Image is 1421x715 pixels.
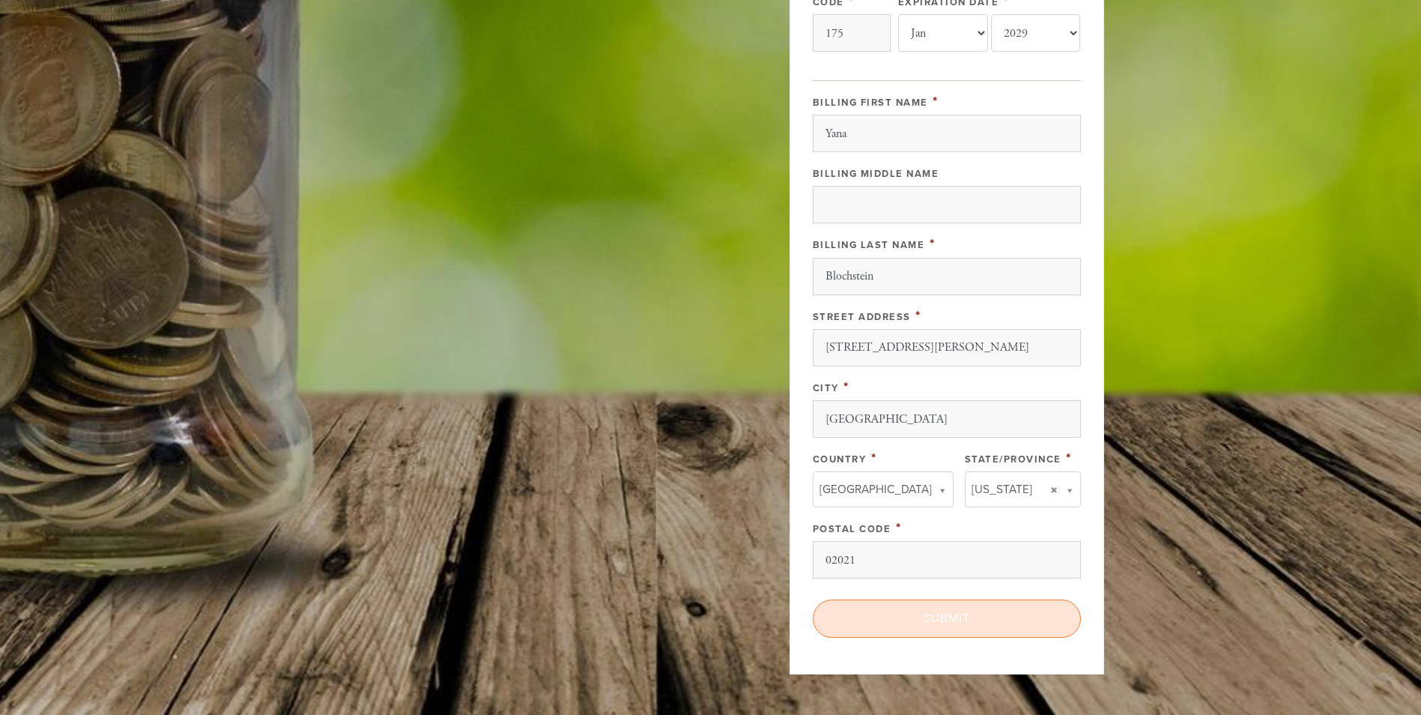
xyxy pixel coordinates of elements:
select: Expiration Date month [898,14,988,52]
span: [US_STATE] [972,480,1032,499]
a: [US_STATE] [965,471,1081,507]
label: Postal Code [813,523,891,535]
select: Expiration Date year [991,14,1081,52]
label: Billing First Name [813,97,928,109]
span: This field is required. [896,519,902,536]
a: [GEOGRAPHIC_DATA] [813,471,954,507]
label: Billing Middle Name [813,168,939,180]
span: This field is required. [930,235,936,252]
label: Street Address [813,311,911,323]
span: This field is required. [843,378,849,395]
span: This field is required. [915,307,921,324]
label: State/Province [965,453,1061,465]
span: This field is required. [933,93,939,109]
span: This field is required. [871,450,877,466]
label: Billing Last Name [813,239,925,251]
span: This field is required. [1066,450,1072,466]
span: [GEOGRAPHIC_DATA] [819,480,932,499]
label: City [813,382,839,394]
label: Country [813,453,867,465]
input: Submit [813,600,1081,637]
